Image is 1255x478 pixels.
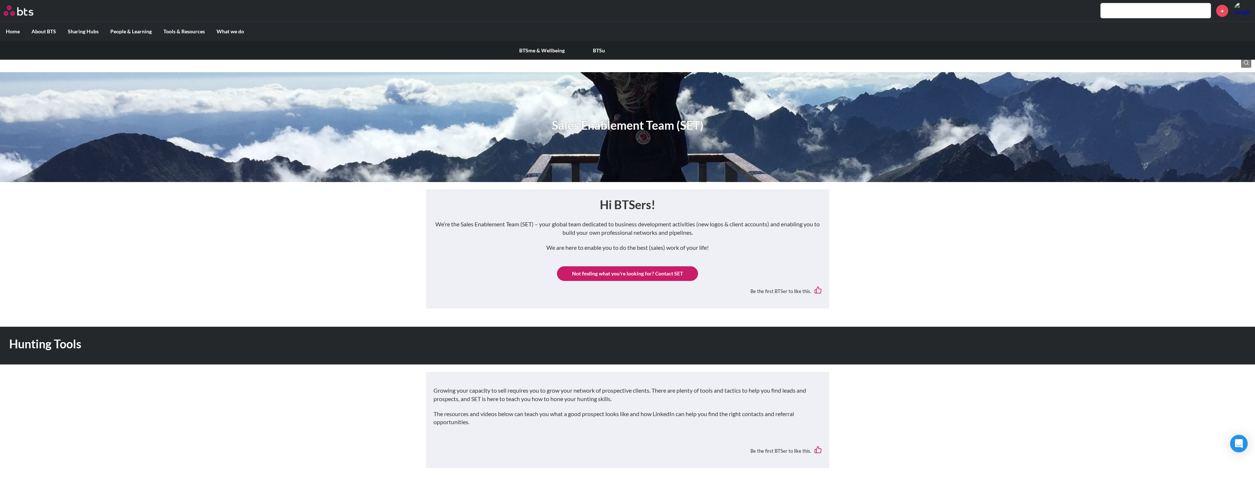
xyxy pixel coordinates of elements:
[433,386,822,403] p: Growing your capacity to sell requires you to grow your network of prospective clients. There are...
[433,281,822,301] div: Be the first BTSer to like this.
[552,117,704,134] h1: Sales Enablement Team (SET)
[546,244,709,251] em: We are here to enable you to do the best (sales) work of your life!
[1234,2,1251,19] img: Songklod Riraroengjaratsaeng
[557,266,698,281] a: Not finding what you're looking for? Contact SET
[211,22,250,41] label: What we do
[62,22,104,41] label: Sharing Hubs
[26,22,62,41] label: About BTS
[1216,5,1228,17] a: +
[435,221,820,236] em: We’re the Sales Enablement Team (SET) – your global team dedicated to business development activi...
[104,22,158,41] label: People & Learning
[158,22,211,41] label: Tools & Resources
[433,410,822,426] p: The resources and videos below can teach you what a good prospect looks like and how LinkedIn can...
[9,336,875,352] h1: Hunting Tools
[4,5,33,16] img: BTS Logo
[433,441,822,461] div: Be the first BTSer to like this.
[1230,435,1248,452] div: Open Intercom Messenger
[4,5,47,16] a: Go home
[1234,2,1251,19] a: Profile
[433,197,822,213] h1: Hi BTSers!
